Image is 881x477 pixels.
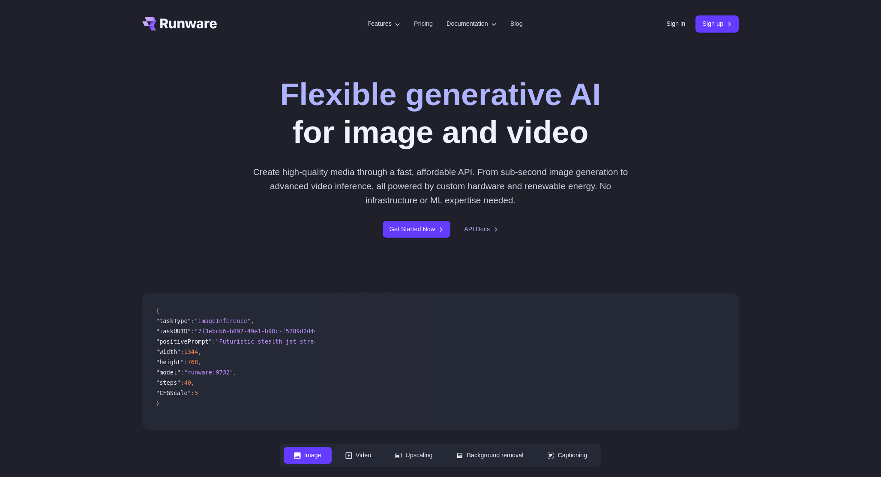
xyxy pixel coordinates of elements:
[446,447,533,464] button: Background removal
[156,389,191,396] span: "CFGScale"
[216,338,535,345] span: "Futuristic stealth jet streaking through a neon-lit cityscape with glowing purple exhaust"
[666,19,685,29] a: Sign in
[195,317,251,324] span: "imageInference"
[180,348,184,355] span: :
[250,165,632,208] p: Create high-quality media through a fast, affordable API. From sub-second image generation to adv...
[180,379,184,386] span: :
[510,19,523,29] a: Blog
[184,348,198,355] span: 1344
[367,19,400,29] label: Features
[156,400,159,407] span: }
[383,221,450,238] a: Get Started Now
[464,224,498,234] a: API Docs
[251,317,254,324] span: ,
[191,317,195,324] span: :
[156,328,191,335] span: "taskUUID"
[335,447,382,464] button: Video
[156,359,184,365] span: "height"
[284,447,332,464] button: Image
[156,369,180,376] span: "model"
[156,348,180,355] span: "width"
[195,389,198,396] span: 5
[184,379,191,386] span: 40
[385,447,443,464] button: Upscaling
[191,389,195,396] span: :
[191,379,195,386] span: ,
[198,359,201,365] span: ,
[180,369,184,376] span: :
[156,317,191,324] span: "taskType"
[195,328,328,335] span: "7f3ebcb6-b897-49e1-b98c-f5789d2d40d7"
[156,307,159,314] span: {
[156,338,212,345] span: "positivePrompt"
[184,359,187,365] span: :
[280,75,601,151] h1: for image and video
[537,447,597,464] button: Captioning
[184,369,233,376] span: "runware:97@2"
[198,348,201,355] span: ,
[188,359,198,365] span: 768
[156,379,180,386] span: "steps"
[212,338,216,345] span: :
[695,15,739,32] a: Sign up
[446,19,497,29] label: Documentation
[280,77,601,112] strong: Flexible generative AI
[191,328,195,335] span: :
[414,19,433,29] a: Pricing
[142,17,217,30] a: Go to /
[233,369,237,376] span: ,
